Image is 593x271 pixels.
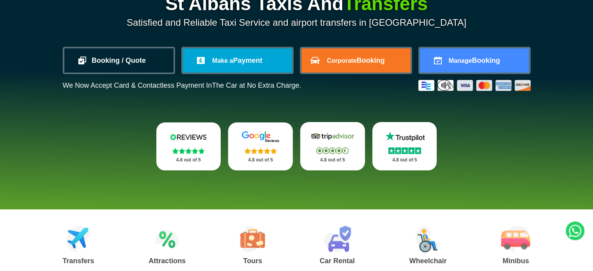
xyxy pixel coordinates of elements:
img: Minibus [501,226,530,252]
a: Reviews.io Stars 4.8 out of 5 [156,122,221,170]
img: Attractions [155,226,179,252]
h3: Minibus [501,257,530,264]
span: Make a [212,57,233,64]
a: CorporateBooking [301,48,411,73]
a: Trustpilot Stars 4.8 out of 5 [372,122,437,170]
span: Manage [449,57,472,64]
h3: Attractions [149,257,186,264]
a: Booking / Quote [64,48,173,73]
a: ManageBooking [420,48,529,73]
img: Reviews.io [165,131,212,143]
a: Make aPayment [183,48,292,73]
span: The Car at No Extra Charge. [212,81,301,89]
h3: Tours [240,257,265,264]
a: Tripadvisor Stars 4.8 out of 5 [300,122,365,170]
p: Satisfied and Reliable Taxi Service and airport transfers in [GEOGRAPHIC_DATA] [63,17,531,28]
img: Stars [316,147,349,154]
img: Stars [172,148,205,154]
img: Tours [240,226,265,252]
img: Stars [244,148,277,154]
img: Tripadvisor [309,131,356,142]
h3: Car Rental [320,257,355,264]
p: 4.8 out of 5 [237,155,284,165]
img: Credit And Debit Cards [418,80,531,91]
img: Trustpilot [381,131,428,142]
img: Airport Transfers [67,226,90,252]
h3: Transfers [63,257,94,264]
img: Google [237,131,284,143]
h3: Wheelchair [409,257,447,264]
img: Car Rental [323,226,351,252]
p: 4.8 out of 5 [381,155,428,165]
a: Google Stars 4.8 out of 5 [228,122,293,170]
p: 4.8 out of 5 [309,155,356,165]
span: Corporate [327,57,356,64]
img: Stars [388,147,421,154]
img: Wheelchair [416,226,441,252]
p: We Now Accept Card & Contactless Payment In [63,81,301,90]
p: 4.8 out of 5 [165,155,212,165]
